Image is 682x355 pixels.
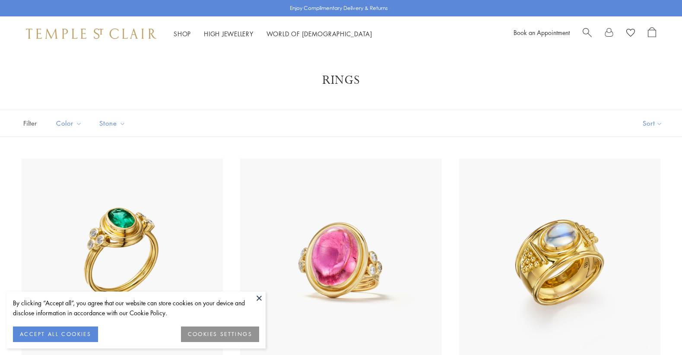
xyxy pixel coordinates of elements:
a: View Wishlist [626,27,635,40]
img: Temple St. Clair [26,29,156,39]
a: Search [583,27,592,40]
button: Show sort by [623,110,682,136]
iframe: Gorgias live chat messenger [639,314,673,346]
p: Enjoy Complimentary Delivery & Returns [290,4,388,13]
a: World of [DEMOGRAPHIC_DATA]World of [DEMOGRAPHIC_DATA] [266,29,372,38]
div: By clicking “Accept all”, you agree that our website can store cookies on your device and disclos... [13,298,259,318]
button: Stone [93,114,132,133]
h1: Rings [35,73,647,88]
button: Color [50,114,89,133]
nav: Main navigation [174,29,372,39]
a: ShopShop [174,29,191,38]
a: Book an Appointment [514,28,570,37]
a: High JewelleryHigh Jewellery [204,29,254,38]
button: COOKIES SETTINGS [181,326,259,342]
button: ACCEPT ALL COOKIES [13,326,98,342]
a: Open Shopping Bag [648,27,656,40]
span: Stone [95,118,132,129]
span: Color [52,118,89,129]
